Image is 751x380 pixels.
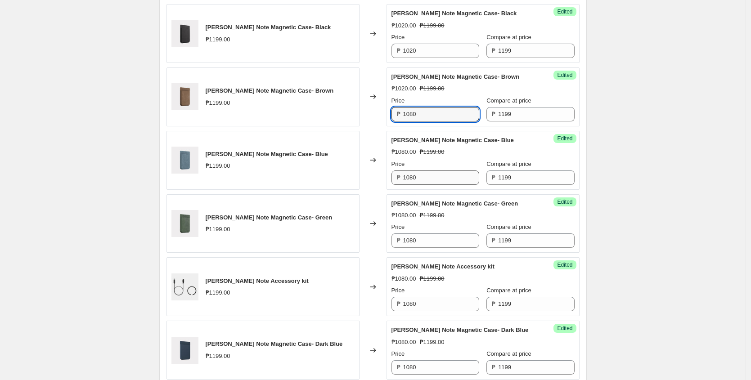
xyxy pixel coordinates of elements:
[391,274,416,283] div: ₱1080.00
[391,211,416,220] div: ₱1080.00
[492,174,495,181] span: ₱
[391,263,495,270] span: [PERSON_NAME] Note Accessory kit
[492,237,495,244] span: ₱
[486,224,531,230] span: Compare at price
[391,200,518,207] span: [PERSON_NAME] Note Magnetic Case- Green
[391,97,405,104] span: Price
[397,364,400,371] span: ₱
[206,288,230,297] div: ₱1199.00
[206,87,334,94] span: [PERSON_NAME] Note Magnetic Case- Brown
[391,350,405,357] span: Price
[391,338,416,347] div: ₱1080.00
[557,72,572,79] span: Edited
[391,10,517,17] span: [PERSON_NAME] Note Magnetic Case- Black
[492,300,495,307] span: ₱
[391,326,529,333] span: [PERSON_NAME] Note Magnetic Case- Dark Blue
[391,148,416,156] div: ₱1080.00
[206,151,328,157] span: [PERSON_NAME] Note Magnetic Case- Blue
[391,21,416,30] div: ₱1020.00
[391,84,416,93] div: ₱1020.00
[171,337,198,364] img: ginee_20250701141530787_7900210701_80x.jpg
[391,34,405,40] span: Price
[486,34,531,40] span: Compare at price
[486,97,531,104] span: Compare at price
[171,273,198,300] img: ginee_20250626172614909_6975290519_80x.jpg
[206,340,343,347] span: [PERSON_NAME] Note Magnetic Case- Dark Blue
[206,24,331,31] span: [PERSON_NAME] Note Magnetic Case- Black
[420,274,445,283] strike: ₱1199.00
[557,261,572,268] span: Edited
[391,287,405,294] span: Price
[391,73,520,80] span: [PERSON_NAME] Note Magnetic Case- Brown
[557,135,572,142] span: Edited
[397,237,400,244] span: ₱
[397,300,400,307] span: ₱
[420,211,445,220] strike: ₱1199.00
[557,198,572,206] span: Edited
[557,325,572,332] span: Edited
[486,287,531,294] span: Compare at price
[391,137,514,143] span: [PERSON_NAME] Note Magnetic Case- Blue
[397,174,400,181] span: ₱
[486,161,531,167] span: Compare at price
[420,21,445,30] strike: ₱1199.00
[391,161,405,167] span: Price
[492,364,495,371] span: ₱
[486,350,531,357] span: Compare at price
[171,83,198,110] img: ginee_20250626172346656_3173032158_80x.jpg
[206,214,333,221] span: [PERSON_NAME] Note Magnetic Case- Green
[391,224,405,230] span: Price
[171,147,198,174] img: ginee_20250626172407771_4816992634_80x.jpg
[397,47,400,54] span: ₱
[557,8,572,15] span: Edited
[420,338,445,347] strike: ₱1199.00
[397,111,400,117] span: ₱
[206,277,309,284] span: [PERSON_NAME] Note Accessory kit
[171,210,198,237] img: ginee_20250626172547125_0884648679_80x.jpg
[206,98,230,107] div: ₱1199.00
[420,84,445,93] strike: ₱1199.00
[492,47,495,54] span: ₱
[492,111,495,117] span: ₱
[206,35,230,44] div: ₱1199.00
[171,20,198,47] img: ginee_20250626172312103_1962941137_80x.jpg
[206,161,230,170] div: ₱1199.00
[206,352,230,361] div: ₱1199.00
[420,148,445,156] strike: ₱1199.00
[206,225,230,234] div: ₱1199.00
